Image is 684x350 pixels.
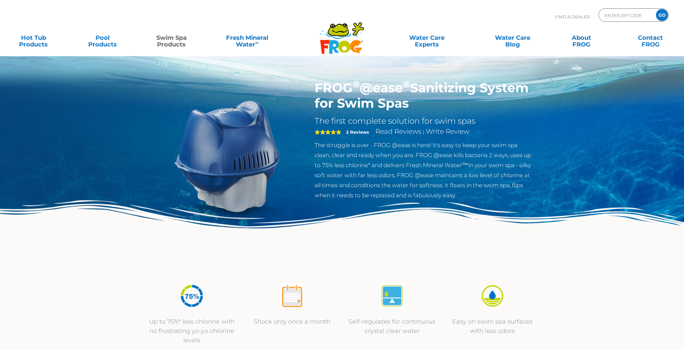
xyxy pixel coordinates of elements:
[555,8,590,25] p: Find A Dealer
[145,31,198,44] a: Swim SpaProducts
[449,317,536,336] p: Easy on swim spa surfaces with less odors
[462,161,468,166] sup: ®∞
[7,31,60,44] a: Hot TubProducts
[555,31,609,44] a: AboutFROG
[152,80,305,233] img: ss-@ease-hero.png
[349,317,436,336] p: Self-regulates for continuous crystal clear water
[403,78,410,90] sup: ®
[624,31,677,44] a: ContactFROG
[380,283,405,309] img: atease-icon-self-regulates
[255,40,259,45] sup: ∞
[346,129,369,135] strong: 2 Reviews
[315,116,533,126] h2: The first complete solution for swim spas
[179,283,204,309] img: icon-atease-75percent-less
[656,9,668,21] input: GO
[76,31,130,44] a: PoolProducts
[316,13,368,54] img: Frog Products Logo
[214,31,281,44] a: Fresh MineralWater∞
[280,283,305,309] img: atease-icon-shock-once
[480,283,505,309] img: icon-atease-easy-on
[423,129,424,135] span: |
[315,140,533,200] p: The struggle is over - FROG @ease is here! It's easy to keep your swim spa clean, clear and ready...
[315,129,341,135] span: 5
[426,127,469,135] a: Write Review
[383,31,470,44] a: Water CareExperts
[315,80,533,111] h1: FROG @ease Sanitizing System for Swim Spas
[486,31,539,44] a: Water CareBlog
[148,317,235,345] p: Up to 75%* less chlorine with no frustrating yo-yo chlorine levels
[352,78,360,90] sup: ®
[375,127,421,135] a: Read Reviews
[248,317,335,326] p: Shock only once a month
